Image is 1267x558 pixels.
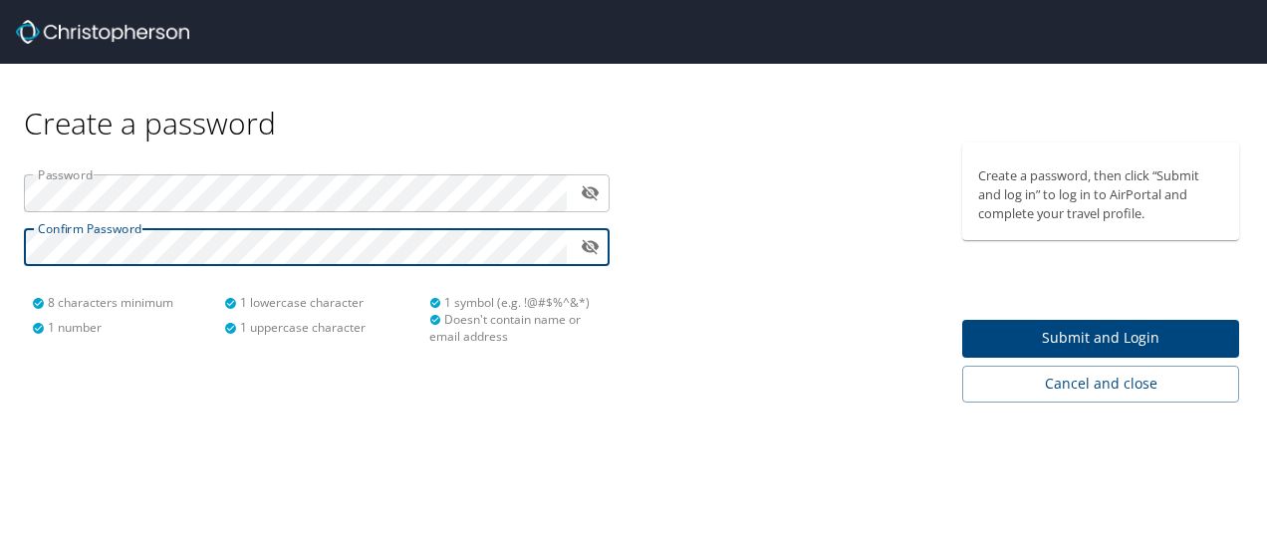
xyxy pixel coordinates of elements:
div: 1 lowercase character [224,294,416,311]
button: toggle password visibility [575,231,606,262]
p: Create a password, then click “Submit and log in” to log in to AirPortal and complete your travel... [978,166,1223,224]
span: Cancel and close [978,372,1223,397]
button: Submit and Login [962,320,1239,359]
img: Christopherson_logo_rev.png [16,20,189,44]
div: 8 characters minimum [32,294,224,311]
button: toggle password visibility [575,177,606,208]
div: Doesn't contain name or email address [429,311,598,345]
div: 1 symbol (e.g. !@#$%^&*) [429,294,598,311]
button: Cancel and close [962,366,1239,403]
span: Submit and Login [978,326,1223,351]
div: 1 number [32,319,224,336]
div: Create a password [24,64,1243,142]
div: 1 uppercase character [224,319,416,336]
